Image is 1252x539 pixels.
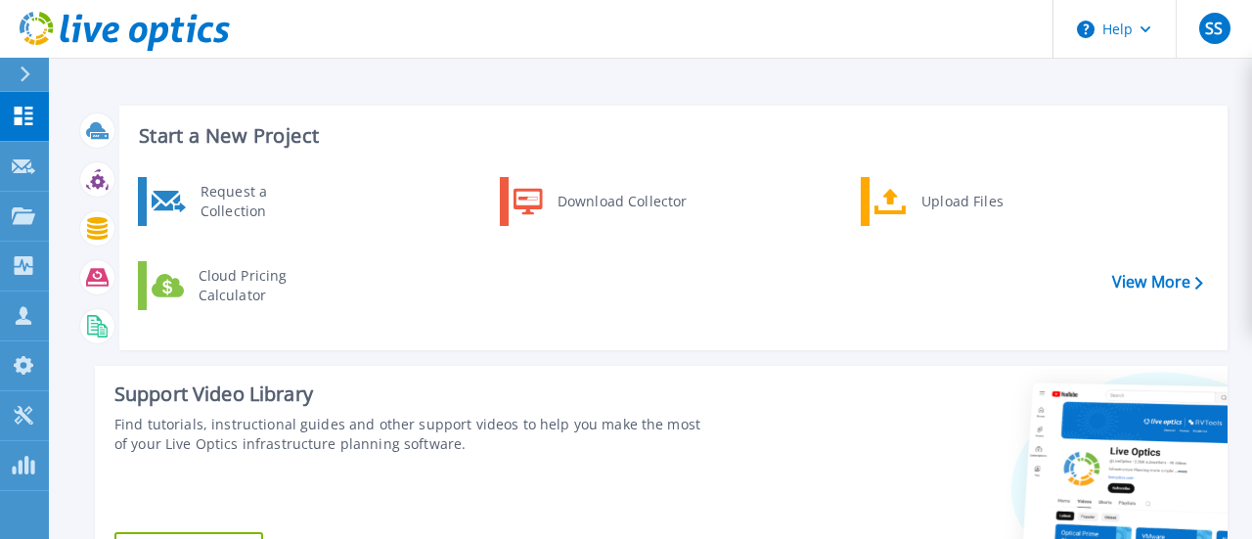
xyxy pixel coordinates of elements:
div: Cloud Pricing Calculator [189,266,334,305]
a: Request a Collection [138,177,338,226]
div: Request a Collection [191,182,334,221]
div: Upload Files [912,182,1056,221]
a: Download Collector [500,177,700,226]
div: Download Collector [548,182,695,221]
a: Cloud Pricing Calculator [138,261,338,310]
a: Upload Files [861,177,1061,226]
div: Support Video Library [114,382,703,407]
h3: Start a New Project [139,125,1202,147]
a: View More [1112,273,1203,292]
span: SS [1205,21,1223,36]
div: Find tutorials, instructional guides and other support videos to help you make the most of your L... [114,415,703,454]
